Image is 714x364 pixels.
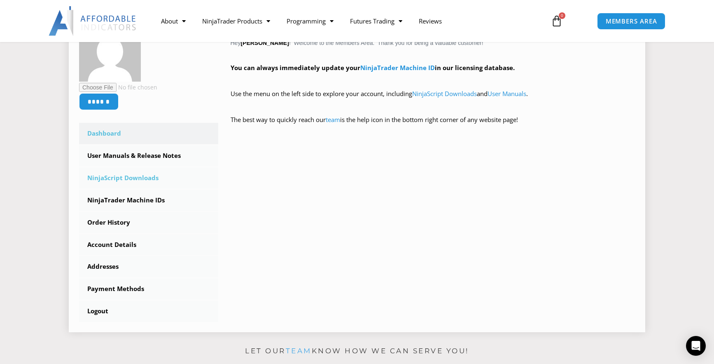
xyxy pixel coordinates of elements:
[606,18,657,24] span: MEMBERS AREA
[488,89,526,98] a: User Manuals
[79,190,218,211] a: NinjaTrader Machine IDs
[79,278,218,300] a: Payment Methods
[79,167,218,189] a: NinjaScript Downloads
[412,89,477,98] a: NinjaScript Downloads
[79,256,218,277] a: Addresses
[231,114,635,137] p: The best way to quickly reach our is the help icon in the bottom right corner of any website page!
[326,115,340,124] a: team
[79,123,218,144] a: Dashboard
[79,20,141,82] img: a51a53e9e2798f4ff5e9ae80a73b601d047a244580fb7d786b718ed7fd363a4a
[231,23,635,137] div: Hey ! Welcome to the Members Area. Thank you for being a valuable customer!
[240,40,289,46] strong: [PERSON_NAME]
[278,12,342,31] a: Programming
[559,12,565,19] span: 0
[153,12,541,31] nav: Menu
[286,347,312,355] a: team
[79,234,218,256] a: Account Details
[49,6,137,36] img: LogoAI | Affordable Indicators – NinjaTrader
[79,212,218,233] a: Order History
[79,123,218,322] nav: Account pages
[360,63,435,72] a: NinjaTrader Machine ID
[597,13,666,30] a: MEMBERS AREA
[686,336,706,356] div: Open Intercom Messenger
[411,12,450,31] a: Reviews
[79,301,218,322] a: Logout
[231,88,635,111] p: Use the menu on the left side to explore your account, including and .
[69,345,645,358] p: Let our know how we can serve you!
[79,145,218,167] a: User Manuals & Release Notes
[194,12,278,31] a: NinjaTrader Products
[153,12,194,31] a: About
[231,63,515,72] strong: You can always immediately update your in our licensing database.
[342,12,411,31] a: Futures Trading
[539,9,575,33] a: 0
